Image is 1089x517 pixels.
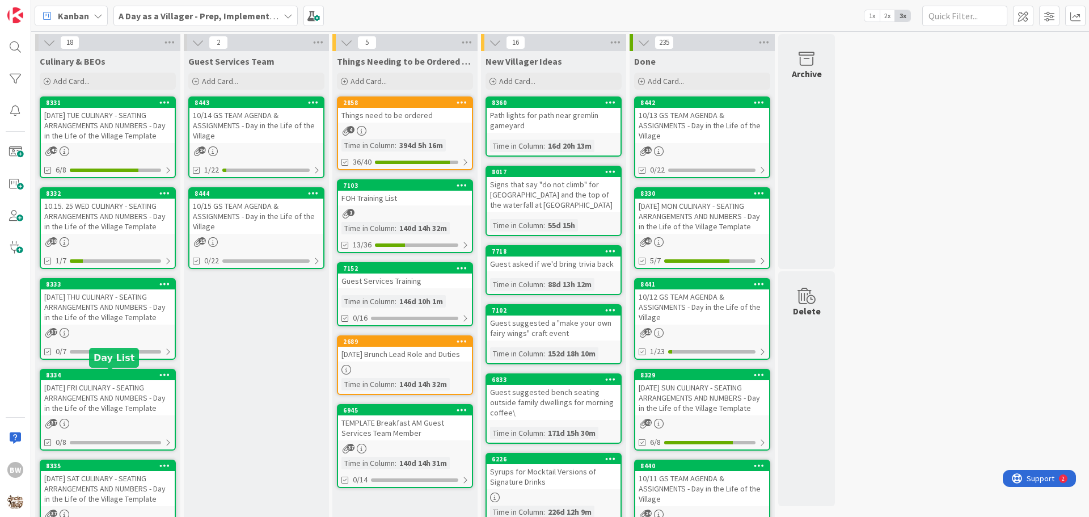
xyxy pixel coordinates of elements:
div: 6945 [343,406,472,414]
span: 6/8 [56,164,66,176]
div: Path lights for path near gremlin gameyard [487,108,621,133]
div: 7102Guest suggested a "make your own fairy wings" craft event [487,305,621,341]
div: 8329 [640,371,769,379]
div: 8440 [640,462,769,470]
span: : [543,427,545,439]
span: 0/16 [353,312,368,324]
div: 2689[DATE] Brunch Lead Role and Duties [338,337,472,362]
span: 0/14 [353,474,368,486]
div: 8332 [46,190,175,197]
div: [DATE] SUN CULINARY - SEATING ARRANGEMENTS AND NUMBERS - Day in the Life of the Village Template [635,380,769,415]
span: 0/22 [650,164,665,176]
div: 8335[DATE] SAT CULINARY - SEATING ARRANGEMENTS AND NUMBERS - Day in the Life of the Village Template [41,461,175,506]
div: 55d 15h [545,219,578,232]
span: Add Card... [499,76,535,86]
div: Time in Column [341,378,395,390]
div: Time in Column [490,427,543,439]
div: 8331[DATE] TUE CULINARY - SEATING ARRANGEMENTS AND NUMBERS - Day in the Life of the Village Template [41,98,175,143]
h5: Day List [94,352,134,363]
span: 41 [644,419,652,426]
div: 7152 [338,263,472,274]
div: Time in Column [490,140,543,152]
span: 25 [644,146,652,154]
div: Delete [793,304,821,318]
div: 8444 [195,190,323,197]
div: Archive [792,67,822,81]
div: 6833Guest suggested bench seating outside family dwellings for morning coffee\ [487,375,621,420]
span: 1x [864,10,880,22]
div: 7102 [487,305,621,316]
b: A Day as a Villager - Prep, Implement and Execute [119,10,321,22]
div: TEMPLATE Breakfast AM Guest Services Team Member [338,415,472,440]
span: 38 [50,237,57,245]
div: 171d 15h 30m [545,427,598,439]
span: 37 [50,419,57,426]
span: 1/23 [650,346,665,358]
span: 18 [60,36,79,49]
span: Add Card... [53,76,90,86]
div: [DATE] THU CULINARY - SEATING ARRANGEMENTS AND NUMBERS - Day in the Life of the Village Template [41,289,175,325]
div: 8330 [635,188,769,199]
span: 1/22 [204,164,219,176]
div: 152d 18h 10m [545,347,598,360]
span: 5 [357,36,377,49]
div: 7103 [343,182,472,190]
div: 8333[DATE] THU CULINARY - SEATING ARRANGEMENTS AND NUMBERS - Day in the Life of the Village Template [41,279,175,325]
div: 8333 [46,280,175,288]
div: 8335 [41,461,175,471]
div: 7718Guest asked if we'd bring trivia back [487,246,621,271]
div: 8330 [640,190,769,197]
div: 88d 13h 12m [545,278,594,291]
div: Guest asked if we'd bring trivia back [487,257,621,271]
span: 2x [880,10,895,22]
div: 8335 [46,462,175,470]
div: 8332 [41,188,175,199]
span: 37 [50,328,57,335]
div: Guest Services Training [338,274,472,288]
span: 0/8 [56,436,66,448]
div: 7718 [487,246,621,257]
span: 42 [50,146,57,154]
div: 16d 20h 13m [545,140,594,152]
div: 10/15 GS TEAM AGENDA & ASSIGNMENTS - Day in the Life of the Village [189,199,323,234]
span: Things Needing to be Ordered - PUT IN CARD, Don't make new card [337,56,473,67]
div: Time in Column [341,222,395,234]
span: : [543,347,545,360]
span: 37 [50,510,57,517]
div: 6833 [487,375,621,385]
span: : [395,457,396,469]
div: 8441 [640,280,769,288]
span: 25 [644,328,652,335]
div: 2858 [343,99,472,107]
div: Syrups for Mocktail Versions of Signature Drinks [487,464,621,489]
span: Done [634,56,656,67]
div: 2858 [338,98,472,108]
span: 24 [644,510,652,517]
div: 2 [59,5,62,14]
span: : [543,140,545,152]
div: 8443 [195,99,323,107]
span: 0/7 [56,346,66,358]
div: 844010/11 GS TEAM AGENDA & ASSIGNMENTS - Day in the Life of the Village [635,461,769,506]
div: 8017 [492,168,621,176]
div: Time in Column [490,347,543,360]
div: 8334 [46,371,175,379]
div: 8444 [189,188,323,199]
span: 2 [209,36,228,49]
div: 7103 [338,180,472,191]
div: 6945 [338,405,472,415]
div: Time in Column [341,139,395,152]
img: avatar [7,494,23,510]
div: 8442 [640,99,769,107]
div: 8333 [41,279,175,289]
div: [DATE] FRI CULINARY - SEATING ARRANGEMENTS AND NUMBERS - Day in the Life of the Village Template [41,380,175,415]
div: 10/14 GS TEAM AGENDA & ASSIGNMENTS - Day in the Life of the Village [189,108,323,143]
div: 7152 [343,264,472,272]
div: 7103FOH Training List [338,180,472,205]
div: 8017Signs that say "do not climb" for [GEOGRAPHIC_DATA] and the top of the waterfall at [GEOGRAPH... [487,167,621,212]
div: Time in Column [490,278,543,291]
div: 8329 [635,370,769,380]
div: 8360 [487,98,621,108]
div: Things need to be ordered [338,108,472,123]
div: 6945TEMPLATE Breakfast AM Guest Services Team Member [338,405,472,440]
